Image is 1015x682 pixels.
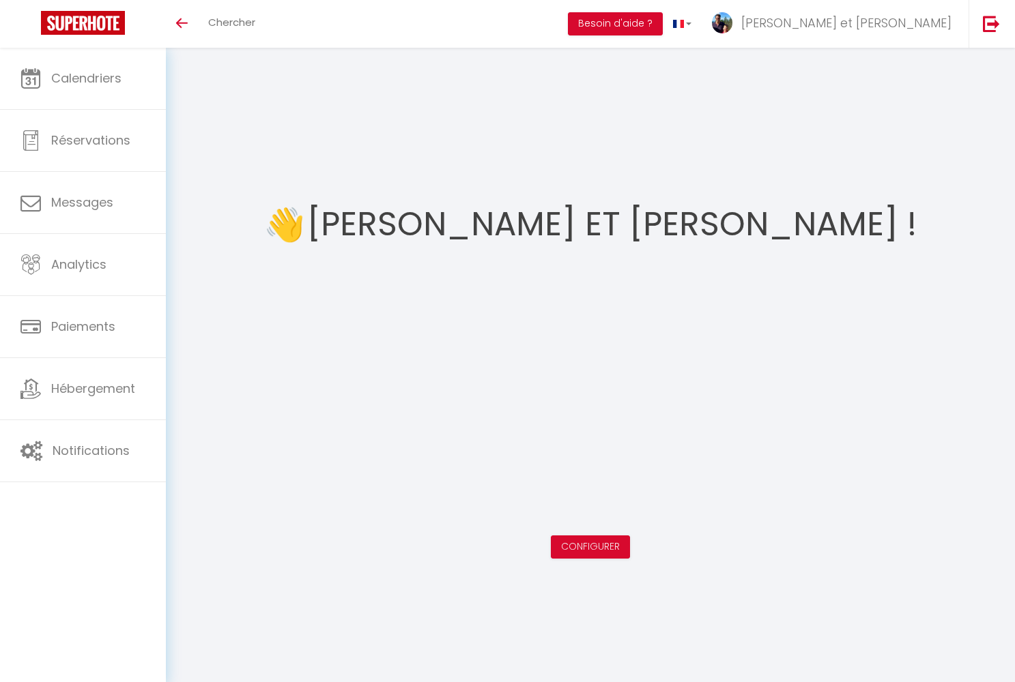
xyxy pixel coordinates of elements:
span: 👋 [264,199,305,250]
span: Hébergement [51,380,135,397]
img: ... [712,12,732,33]
span: Messages [51,194,113,211]
span: Chercher [208,15,255,29]
button: Configurer [551,535,630,559]
iframe: welcome-outil.mov [372,265,809,511]
span: Analytics [51,256,106,273]
span: Réservations [51,132,130,149]
img: logout [983,15,1000,32]
img: Super Booking [41,11,125,35]
button: Besoin d'aide ? [568,12,663,35]
h1: [PERSON_NAME] et [PERSON_NAME] ! [307,183,917,265]
a: Configurer [561,539,620,553]
span: Notifications [53,442,130,459]
span: Paiements [51,318,115,335]
span: [PERSON_NAME] et [PERSON_NAME] [741,14,952,31]
span: Calendriers [51,70,121,87]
